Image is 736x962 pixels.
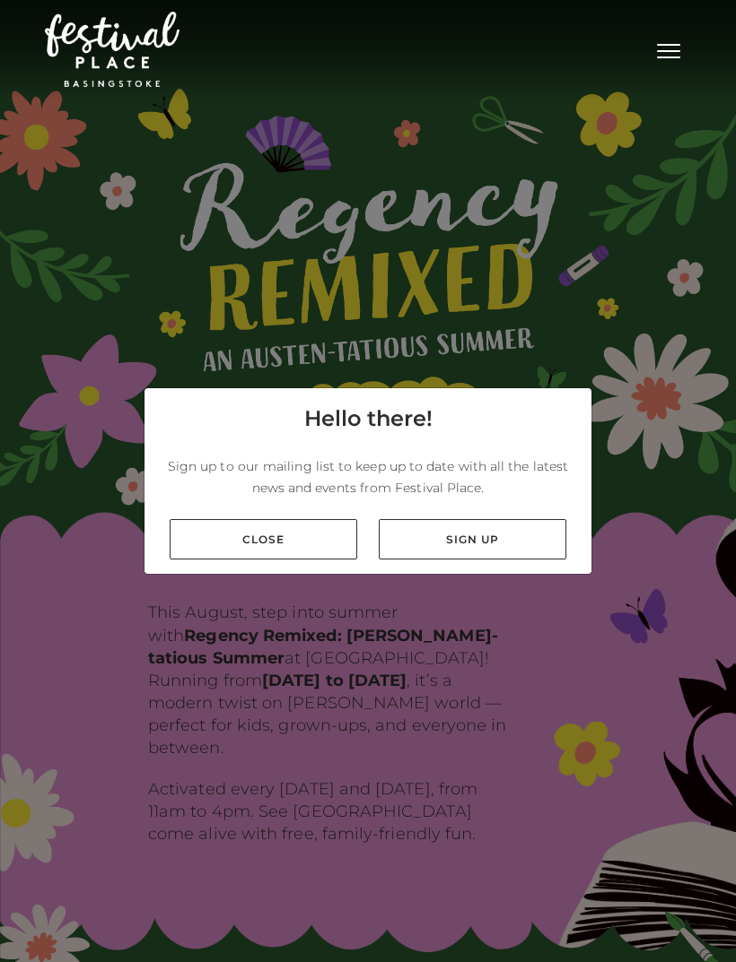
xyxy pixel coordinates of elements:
[170,519,357,559] a: Close
[159,455,577,498] p: Sign up to our mailing list to keep up to date with all the latest news and events from Festival ...
[379,519,566,559] a: Sign up
[45,12,180,87] img: Festival Place Logo
[646,36,691,62] button: Toggle navigation
[304,403,433,435] h4: Hello there!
